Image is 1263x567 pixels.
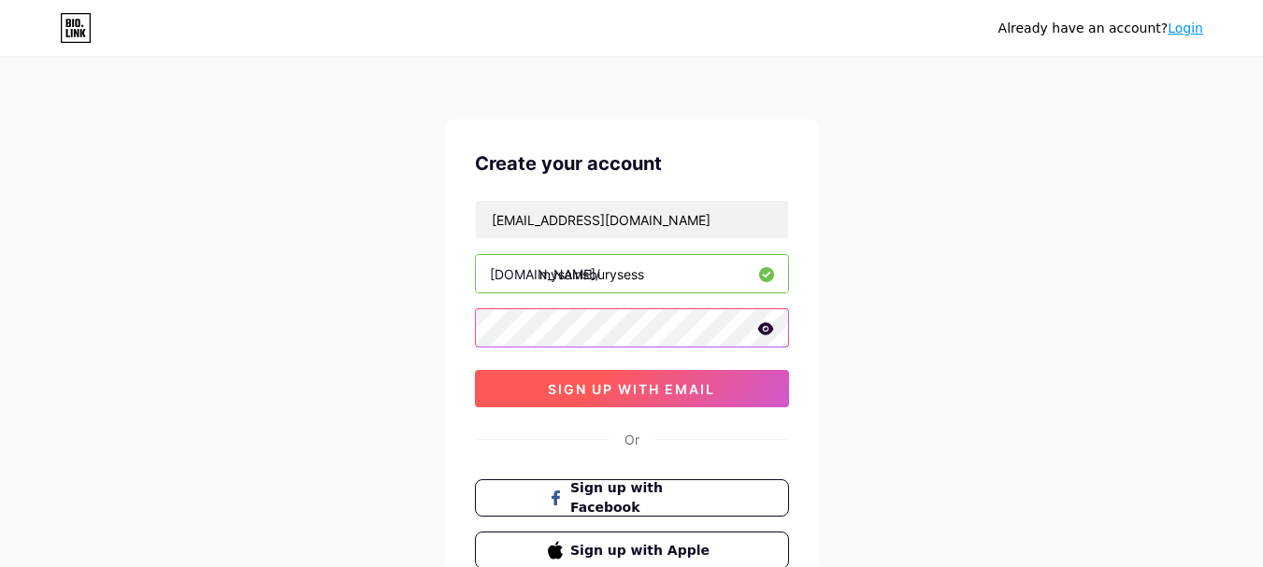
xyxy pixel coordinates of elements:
span: sign up with email [548,381,715,397]
a: Login [1168,21,1203,35]
input: Email [476,201,788,238]
div: Already have an account? [998,19,1203,38]
div: Or [624,430,639,449]
div: [DOMAIN_NAME]/ [490,264,600,284]
div: Create your account [475,149,789,177]
button: sign up with email [475,370,789,407]
span: Sign up with Apple [570,541,715,560]
input: username [476,255,788,292]
span: Sign up with Facebook [570,478,715,517]
button: Sign up with Facebook [475,479,789,517]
